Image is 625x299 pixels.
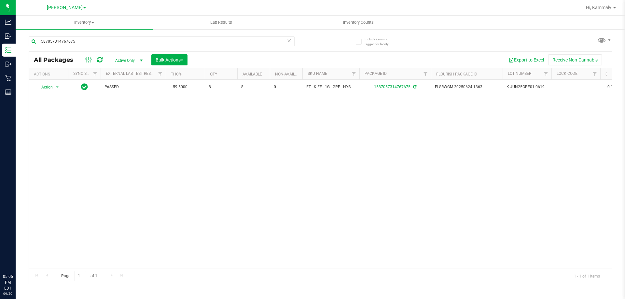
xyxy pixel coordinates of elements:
span: select [53,83,62,92]
a: Filter [590,68,600,79]
a: Filter [349,68,359,79]
span: 8 [209,84,233,90]
a: Sync Status [73,71,98,76]
a: 1587057314767675 [374,85,410,89]
span: Sync from Compliance System [412,85,416,89]
span: 1 - 1 of 1 items [569,271,605,281]
span: In Sync [81,82,88,91]
span: 59.5000 [170,82,191,92]
div: Actions [34,72,65,76]
button: Export to Excel [505,54,548,65]
inline-svg: Inbound [5,33,11,39]
inline-svg: Outbound [5,61,11,67]
span: Inventory [16,20,153,25]
a: Filter [90,68,101,79]
a: Package ID [365,71,387,76]
inline-svg: Inventory [5,47,11,53]
a: Qty [210,72,217,76]
span: Action [35,83,53,92]
a: Lab Results [153,16,290,29]
a: Flourish Package ID [436,72,477,76]
input: 1 [75,271,86,281]
a: CBD% [605,72,616,76]
a: THC% [171,72,182,76]
a: Filter [541,68,551,79]
inline-svg: Reports [5,89,11,95]
a: Available [243,72,262,76]
p: 05:05 PM EDT [3,274,13,291]
span: PASSED [104,84,162,90]
span: 0.1280 [604,82,623,92]
span: All Packages [34,56,80,63]
a: External Lab Test Result [106,71,157,76]
span: 8 [241,84,266,90]
span: FT - KIEF - 1G - GPE - HYB [306,84,355,90]
a: Inventory Counts [290,16,427,29]
span: Lab Results [201,20,241,25]
button: Bulk Actions [151,54,187,65]
a: Non-Available [275,72,304,76]
span: Page of 1 [56,271,103,281]
a: Filter [420,68,431,79]
span: Hi, Kammaly! [586,5,613,10]
span: 0 [274,84,299,90]
span: Include items not tagged for facility [365,37,397,47]
a: Inventory [16,16,153,29]
span: K-JUN25GPE01-0619 [507,84,548,90]
span: [PERSON_NAME] [47,5,83,10]
span: FLSRWGM-20250624-1363 [435,84,499,90]
button: Receive Non-Cannabis [548,54,602,65]
a: Lock Code [557,71,577,76]
iframe: Resource center [7,247,26,266]
inline-svg: Retail [5,75,11,81]
span: Inventory Counts [334,20,382,25]
span: Bulk Actions [156,57,183,62]
a: SKU Name [308,71,327,76]
inline-svg: Analytics [5,19,11,25]
a: Lot Number [508,71,531,76]
a: Filter [155,68,166,79]
p: 09/20 [3,291,13,296]
input: Search Package ID, Item Name, SKU, Lot or Part Number... [29,36,295,46]
span: Clear [287,36,291,45]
